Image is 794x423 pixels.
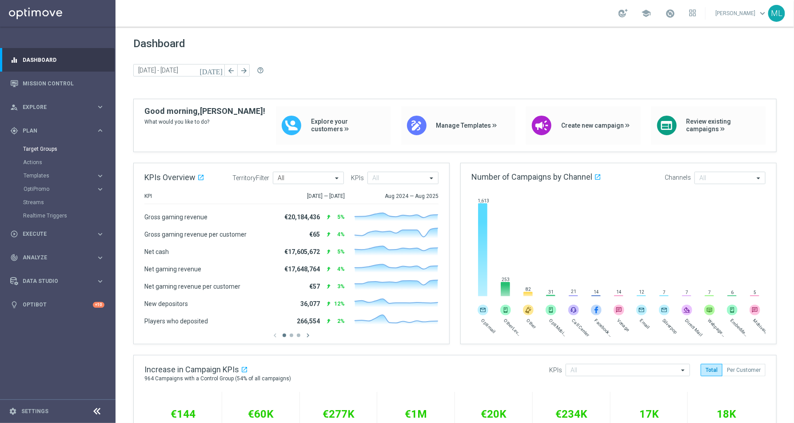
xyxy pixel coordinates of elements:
[23,172,105,179] button: Templates keyboard_arrow_right
[768,5,785,22] div: ML
[23,231,96,237] span: Execute
[10,80,105,87] button: Mission Control
[96,172,104,180] i: keyboard_arrow_right
[10,301,18,309] i: lightbulb
[10,230,18,238] i: play_circle_outline
[23,278,96,284] span: Data Studio
[96,277,104,286] i: keyboard_arrow_right
[10,293,104,317] div: Optibot
[10,56,18,64] i: equalizer
[23,142,115,156] div: Target Groups
[10,104,105,111] button: person_search Explore keyboard_arrow_right
[23,72,104,95] a: Mission Control
[10,48,104,72] div: Dashboard
[23,48,104,72] a: Dashboard
[24,173,96,178] div: Templates
[10,127,96,135] div: Plan
[23,212,92,219] a: Realtime Triggers
[23,209,115,222] div: Realtime Triggers
[23,182,115,196] div: OptiPromo
[23,145,92,153] a: Target Groups
[714,7,768,20] a: [PERSON_NAME]keyboard_arrow_down
[10,254,96,262] div: Analyze
[24,186,87,192] span: OptiPromo
[96,185,104,193] i: keyboard_arrow_right
[24,186,96,192] div: OptiPromo
[23,255,96,260] span: Analyze
[23,156,115,169] div: Actions
[10,56,105,64] button: equalizer Dashboard
[10,230,105,238] button: play_circle_outline Execute keyboard_arrow_right
[10,278,105,285] button: Data Studio keyboard_arrow_right
[96,230,104,238] i: keyboard_arrow_right
[10,72,104,95] div: Mission Control
[9,407,17,415] i: settings
[10,301,105,308] button: lightbulb Optibot +10
[23,293,93,317] a: Optibot
[10,103,18,111] i: person_search
[10,230,96,238] div: Execute
[23,105,96,110] span: Explore
[23,185,105,193] button: OptiPromo keyboard_arrow_right
[96,103,104,111] i: keyboard_arrow_right
[758,8,767,18] span: keyboard_arrow_down
[10,103,96,111] div: Explore
[23,159,92,166] a: Actions
[10,254,105,261] button: track_changes Analyze keyboard_arrow_right
[21,409,48,414] a: Settings
[23,196,115,209] div: Streams
[10,277,96,285] div: Data Studio
[96,254,104,262] i: keyboard_arrow_right
[10,127,105,134] button: gps_fixed Plan keyboard_arrow_right
[24,173,87,178] span: Templates
[96,126,104,135] i: keyboard_arrow_right
[23,199,92,206] a: Streams
[10,127,18,135] i: gps_fixed
[23,128,96,133] span: Plan
[641,8,651,18] span: school
[23,169,115,182] div: Templates
[93,302,104,308] div: +10
[10,254,18,262] i: track_changes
